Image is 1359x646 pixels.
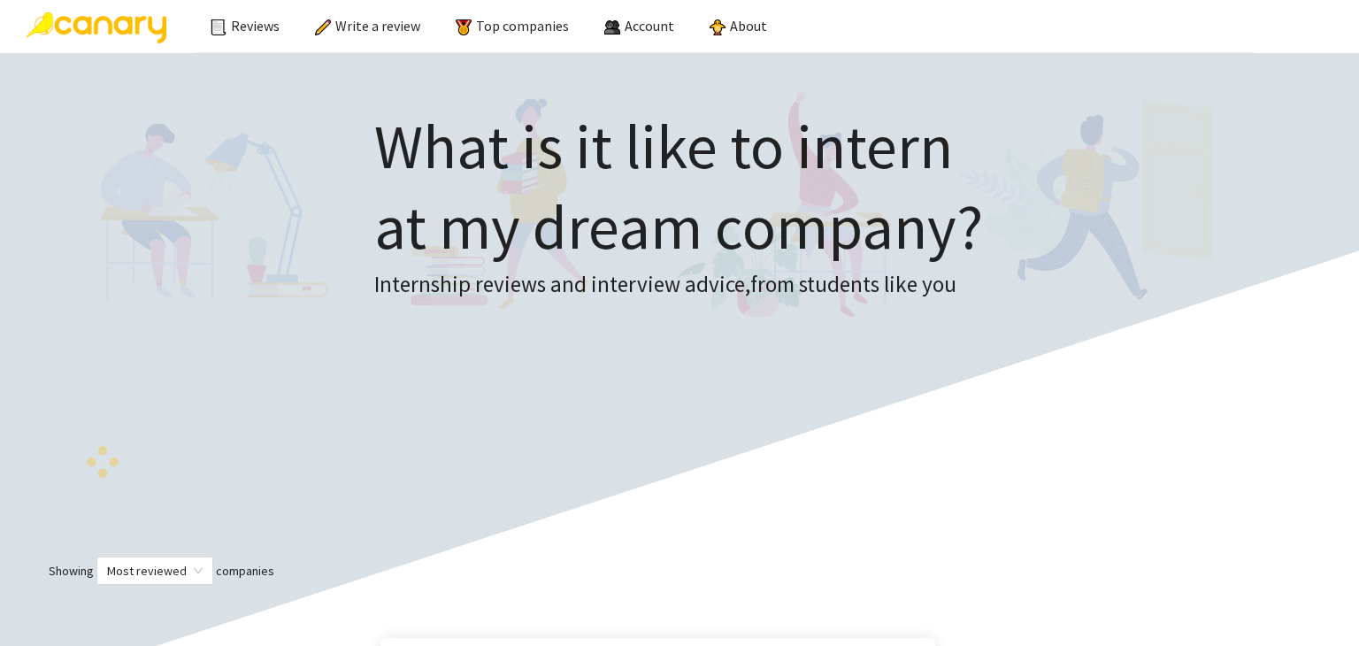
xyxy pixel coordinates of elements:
[710,17,767,35] a: About
[315,17,420,35] a: Write a review
[374,188,983,265] span: at my dream company?
[374,267,983,303] h3: Internship reviews and interview advice, from students like you
[27,12,166,43] img: Canary Logo
[107,558,203,584] span: Most reviewed
[456,17,569,35] a: Top companies
[18,557,1341,585] div: Showing companies
[374,106,983,267] h1: What is it like to intern
[604,19,620,35] img: people.png
[211,17,280,35] a: Reviews
[625,17,674,35] span: Account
